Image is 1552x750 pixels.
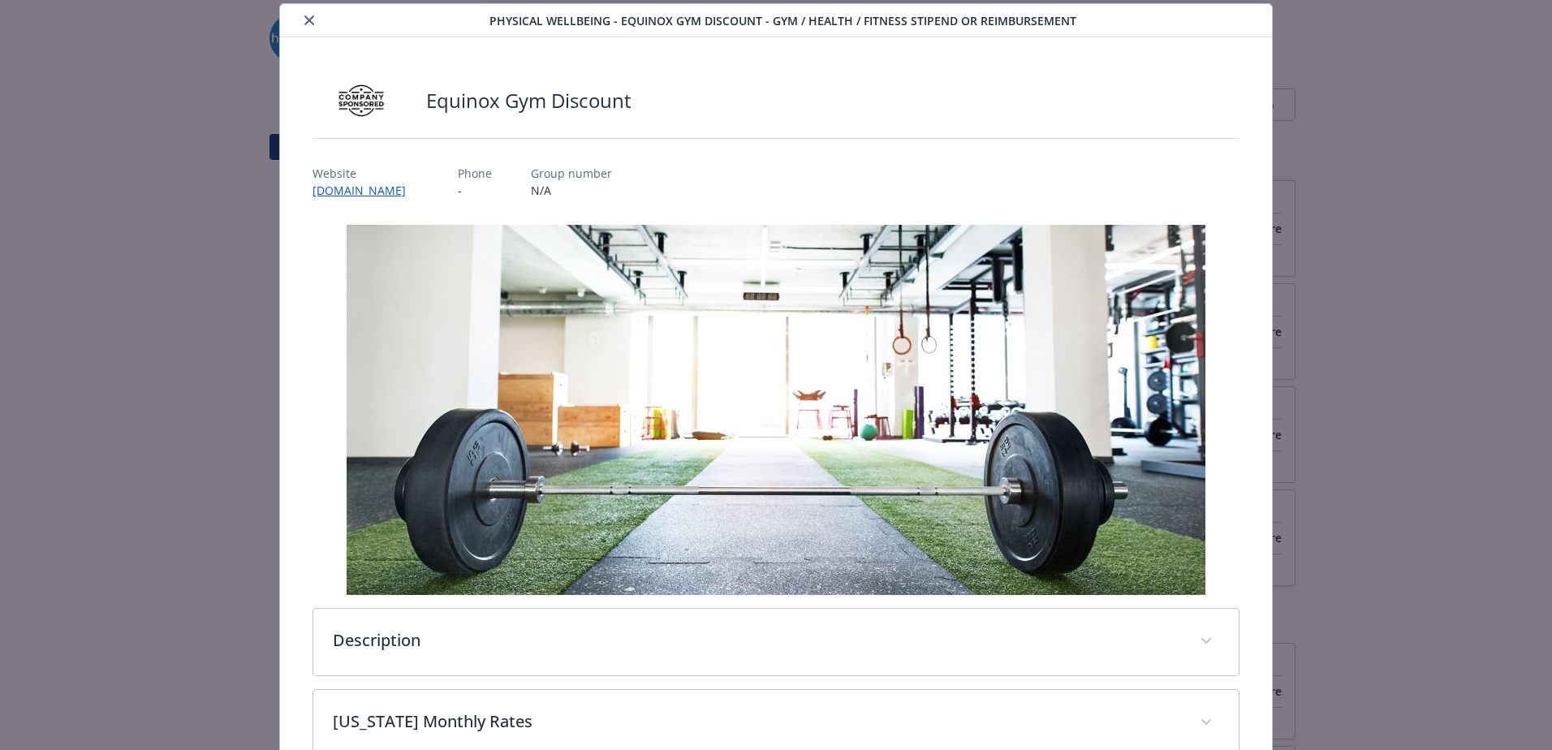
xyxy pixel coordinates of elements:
div: Description [313,609,1239,675]
p: N/A [531,182,612,199]
p: [US_STATE] Monthly Rates [333,709,1180,734]
img: Company Sponsored [313,76,410,125]
span: Physical Wellbeing - Equinox Gym Discount - Gym / Health / Fitness Stipend or reimbursement [489,12,1076,29]
a: [DOMAIN_NAME] [313,183,419,198]
img: banner [347,225,1205,595]
p: - [458,182,492,199]
p: Group number [531,165,612,182]
p: Phone [458,165,492,182]
button: close [300,11,319,30]
p: Website [313,165,419,182]
p: Description [333,628,1180,653]
h2: Equinox Gym Discount [426,87,632,114]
